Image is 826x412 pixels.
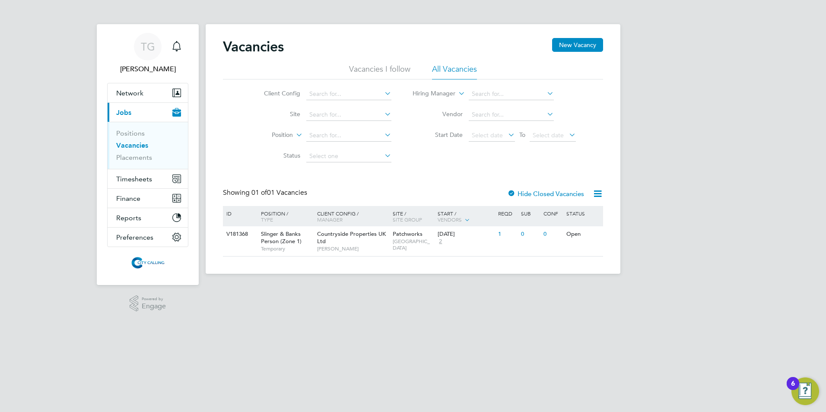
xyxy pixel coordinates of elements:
[306,88,391,100] input: Search for...
[107,256,188,269] a: Go to home page
[251,152,300,159] label: Status
[393,238,434,251] span: [GEOGRAPHIC_DATA]
[533,131,564,139] span: Select date
[541,206,564,221] div: Conf
[469,109,554,121] input: Search for...
[435,206,496,228] div: Start /
[116,175,152,183] span: Timesheets
[107,64,188,74] span: Toby Gibbs
[517,129,528,140] span: To
[243,131,293,139] label: Position
[564,206,602,221] div: Status
[251,188,267,197] span: 01 of
[306,109,391,121] input: Search for...
[224,226,254,242] div: V181368
[393,216,422,223] span: Site Group
[116,141,148,149] a: Vacancies
[251,110,300,118] label: Site
[108,228,188,247] button: Preferences
[129,256,166,269] img: citycalling-logo-retina.png
[791,377,819,405] button: Open Resource Center, 6 new notifications
[142,295,166,303] span: Powered by
[438,231,494,238] div: [DATE]
[224,206,254,221] div: ID
[108,208,188,227] button: Reports
[317,216,343,223] span: Manager
[116,233,153,241] span: Preferences
[438,216,462,223] span: Vendors
[315,206,391,227] div: Client Config /
[438,238,443,245] span: 2
[261,245,313,252] span: Temporary
[142,303,166,310] span: Engage
[406,89,455,98] label: Hiring Manager
[254,206,315,227] div: Position /
[552,38,603,52] button: New Vacancy
[116,89,143,97] span: Network
[519,206,541,221] div: Sub
[432,64,477,79] li: All Vacancies
[413,131,463,139] label: Start Date
[116,194,140,203] span: Finance
[469,88,554,100] input: Search for...
[108,189,188,208] button: Finance
[349,64,410,79] li: Vacancies I follow
[251,188,307,197] span: 01 Vacancies
[108,103,188,122] button: Jobs
[261,230,302,245] span: Slinger & Banks Person (Zone 1)
[261,216,273,223] span: Type
[791,383,795,395] div: 6
[108,169,188,188] button: Timesheets
[306,130,391,142] input: Search for...
[391,206,436,227] div: Site /
[116,214,141,222] span: Reports
[317,230,386,245] span: Countryside Properties UK Ltd
[108,83,188,102] button: Network
[223,38,284,55] h2: Vacancies
[393,230,423,238] span: Patchworks
[116,129,145,137] a: Positions
[306,150,391,162] input: Select one
[564,226,602,242] div: Open
[97,24,199,285] nav: Main navigation
[107,33,188,74] a: TG[PERSON_NAME]
[496,226,518,242] div: 1
[141,41,155,52] span: TG
[317,245,388,252] span: [PERSON_NAME]
[519,226,541,242] div: 0
[413,110,463,118] label: Vendor
[116,108,131,117] span: Jobs
[130,295,166,312] a: Powered byEngage
[496,206,518,221] div: Reqd
[507,190,584,198] label: Hide Closed Vacancies
[472,131,503,139] span: Select date
[116,153,152,162] a: Placements
[251,89,300,97] label: Client Config
[108,122,188,169] div: Jobs
[223,188,309,197] div: Showing
[541,226,564,242] div: 0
